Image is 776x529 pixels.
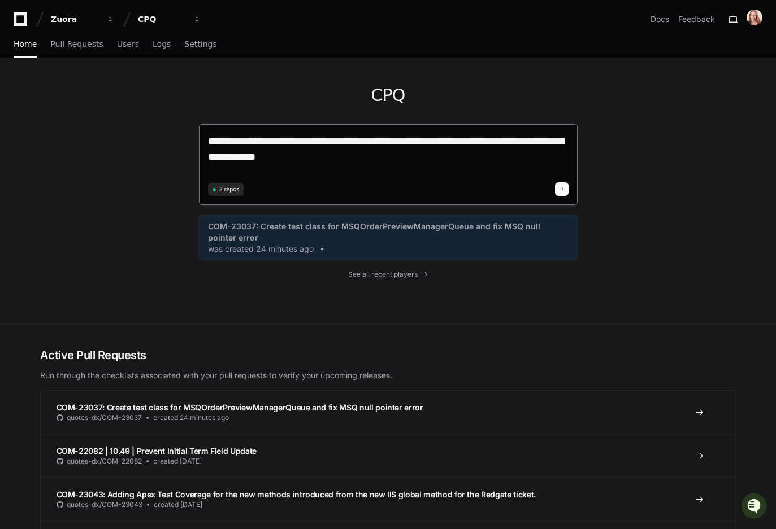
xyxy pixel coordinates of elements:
[67,500,142,509] span: quotes-dx/COM-23043
[57,403,423,412] span: COM-23037: Create test class for MSQOrderPreviewManagerQueue and fix MSQ null pointer error
[138,14,187,25] div: CPQ
[153,413,229,422] span: created 24 minutes ago
[747,10,762,25] img: ACg8ocIU-Sb2BxnMcntMXmziFCr-7X-gNNbgA1qH7xs1u4x9U1zCTVyX=s96-c
[41,391,736,434] a: COM-23037: Create test class for MSQOrderPreviewManagerQueue and fix MSQ null pointer errorquotes...
[192,88,206,101] button: Start new chat
[67,413,142,422] span: quotes-dx/COM-23037
[208,221,569,243] span: COM-23037: Create test class for MSQOrderPreviewManagerQueue and fix MSQ null pointer error
[11,11,34,34] img: PlayerZero
[184,32,216,58] a: Settings
[154,500,202,509] span: created [DATE]
[67,457,142,466] span: quotes-dx/COM-22082
[41,434,736,477] a: COM-22082 | 10.49 | Prevent Initial Term Field Updatequotes-dx/COM-22082created [DATE]
[117,41,139,47] span: Users
[153,41,171,47] span: Logs
[11,84,32,104] img: 1756235613930-3d25f9e4-fa56-45dd-b3ad-e072dfbd1548
[40,370,736,381] p: Run through the checklists associated with your pull requests to verify your upcoming releases.
[57,489,536,499] span: COM-23043: Adding Apex Test Coverage for the new methods introduced from the new IIS global metho...
[80,118,137,127] a: Powered byPylon
[678,14,715,25] button: Feedback
[51,14,99,25] div: Zuora
[38,95,143,104] div: We're available if you need us!
[219,185,240,194] span: 2 repos
[40,347,736,363] h2: Active Pull Requests
[11,45,206,63] div: Welcome
[184,41,216,47] span: Settings
[14,32,37,58] a: Home
[651,14,669,25] a: Docs
[208,243,314,255] span: was created 24 minutes ago
[46,9,119,29] button: Zuora
[153,457,202,466] span: created [DATE]
[198,270,578,279] a: See all recent players
[153,32,171,58] a: Logs
[348,270,418,279] span: See all recent players
[50,32,103,58] a: Pull Requests
[740,492,770,522] iframe: Open customer support
[112,119,137,127] span: Pylon
[208,221,569,255] a: COM-23037: Create test class for MSQOrderPreviewManagerQueue and fix MSQ null pointer errorwas cr...
[41,477,736,521] a: COM-23043: Adding Apex Test Coverage for the new methods introduced from the new IIS global metho...
[117,32,139,58] a: Users
[133,9,206,29] button: CPQ
[14,41,37,47] span: Home
[50,41,103,47] span: Pull Requests
[57,446,257,456] span: COM-22082 | 10.49 | Prevent Initial Term Field Update
[198,85,578,106] h1: CPQ
[38,84,185,95] div: Start new chat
